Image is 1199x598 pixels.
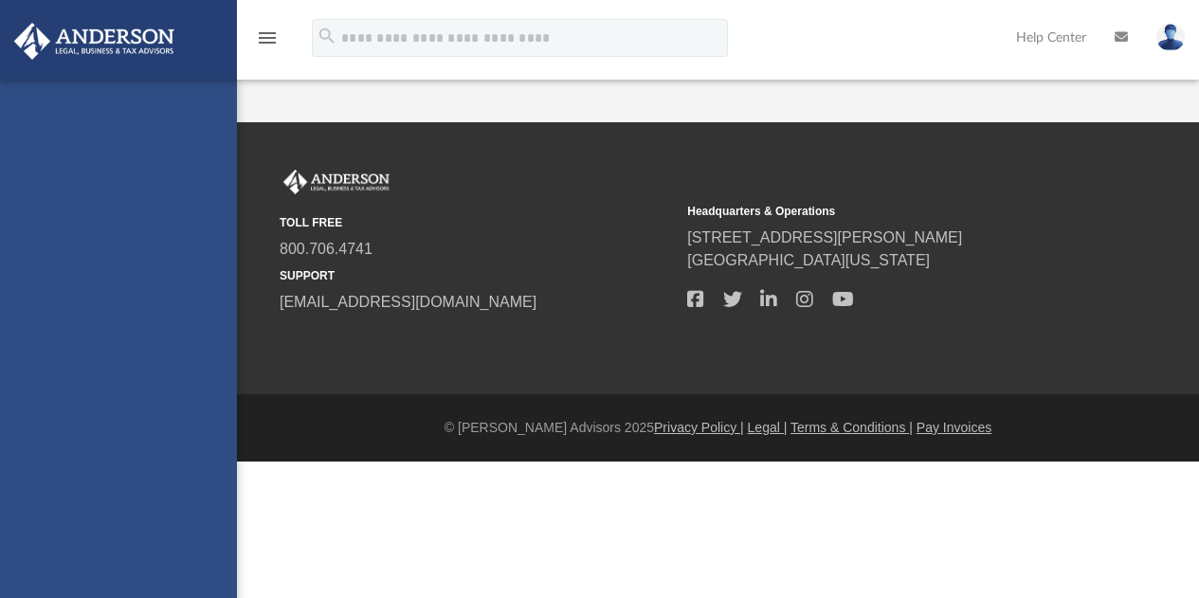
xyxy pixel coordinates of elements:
div: © [PERSON_NAME] Advisors 2025 [237,418,1199,438]
a: menu [256,36,279,49]
a: Privacy Policy | [654,420,744,435]
small: TOLL FREE [280,214,674,231]
a: Legal | [748,420,788,435]
a: [GEOGRAPHIC_DATA][US_STATE] [687,252,930,268]
img: Anderson Advisors Platinum Portal [9,23,180,60]
small: SUPPORT [280,267,674,284]
a: 800.706.4741 [280,241,372,257]
i: search [317,26,337,46]
small: Headquarters & Operations [687,203,1081,220]
a: [EMAIL_ADDRESS][DOMAIN_NAME] [280,294,536,310]
i: menu [256,27,279,49]
a: Terms & Conditions | [790,420,913,435]
img: Anderson Advisors Platinum Portal [280,170,393,194]
img: User Pic [1156,24,1185,51]
a: Pay Invoices [917,420,991,435]
a: [STREET_ADDRESS][PERSON_NAME] [687,229,962,245]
